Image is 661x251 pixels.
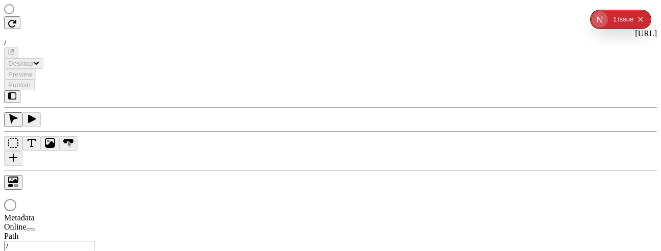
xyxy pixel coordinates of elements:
span: Desktop [8,60,33,67]
button: Text [22,136,41,151]
button: Box [4,136,22,151]
span: Preview [8,70,32,78]
button: Preview [4,69,36,80]
div: [URL] [4,29,657,38]
button: Image [41,136,59,151]
button: Desktop [4,58,43,69]
button: Publish [4,80,35,90]
span: Online [4,222,27,231]
div: Metadata [4,213,126,222]
button: Button [59,136,78,151]
div: / [4,38,657,47]
span: Publish [8,81,31,89]
span: Path [4,232,18,240]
